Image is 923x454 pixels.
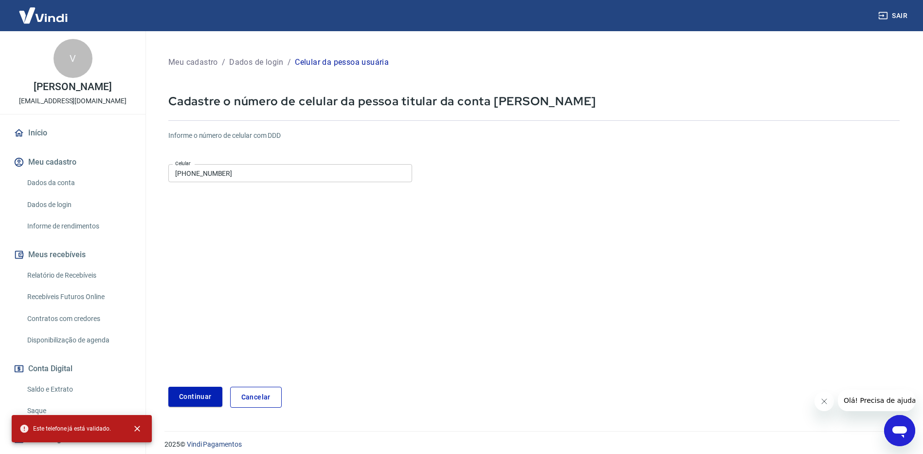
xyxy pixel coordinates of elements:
a: Saldo e Extrato [23,379,134,399]
span: Este telefone já está validado. [19,424,111,434]
a: Relatório de Recebíveis [23,265,134,285]
a: Início [12,122,134,144]
img: Vindi [12,0,75,30]
p: Celular da pessoa usuária [295,57,389,68]
a: Cancelar [230,387,282,408]
p: / [222,57,225,68]
p: Cadastre o número de celular da pessoa titular da conta [PERSON_NAME] [168,94,900,109]
a: Contratos com credores [23,309,134,329]
button: Conta Digital [12,358,134,379]
p: Dados de login [229,57,284,68]
button: Continuar [168,387,222,407]
button: close [127,418,148,439]
h6: Informe o número de celular com DDD [168,131,900,141]
a: Saque [23,401,134,421]
p: [EMAIL_ADDRESS][DOMAIN_NAME] [19,96,127,106]
button: Meus recebíveis [12,244,134,265]
button: Meu cadastro [12,151,134,173]
button: Sair [876,7,911,25]
p: [PERSON_NAME] [34,82,111,92]
a: Dados de login [23,195,134,215]
label: Celular [175,160,191,167]
a: Dados da conta [23,173,134,193]
p: / [288,57,291,68]
p: 2025 © [164,439,900,450]
div: V [54,39,92,78]
iframe: Mensagem da empresa [838,390,915,411]
a: Vindi Pagamentos [187,440,242,448]
iframe: Botão para abrir a janela de mensagens [884,415,915,446]
a: Informe de rendimentos [23,216,134,236]
iframe: Fechar mensagem [814,392,834,411]
a: Disponibilização de agenda [23,330,134,350]
span: Olá! Precisa de ajuda? [6,7,82,15]
a: Recebíveis Futuros Online [23,287,134,307]
p: Meu cadastro [168,57,218,68]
